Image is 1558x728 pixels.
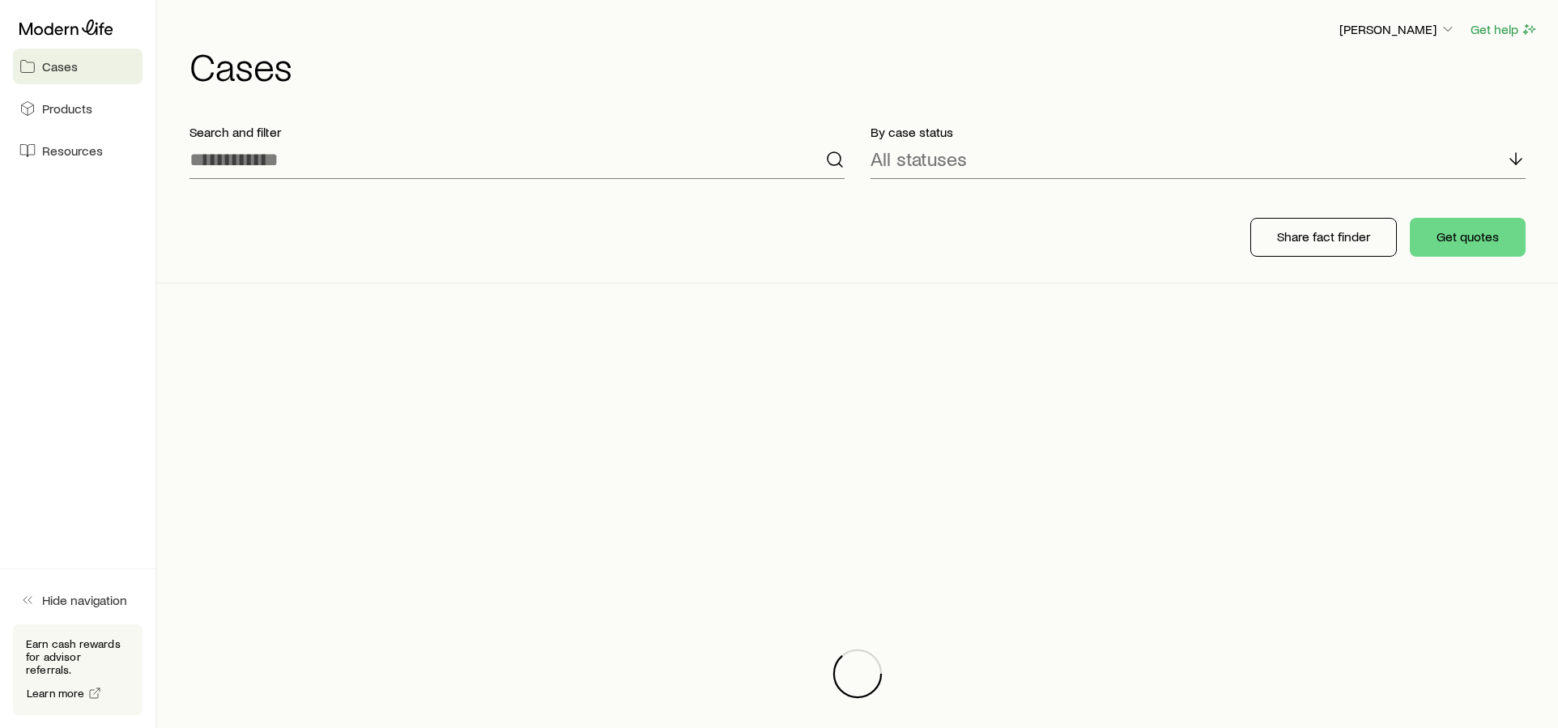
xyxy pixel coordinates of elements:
p: Share fact finder [1277,228,1370,245]
h1: Cases [189,46,1539,85]
p: [PERSON_NAME] [1339,21,1456,37]
span: Cases [42,58,78,75]
span: Learn more [27,688,85,699]
button: [PERSON_NAME] [1339,20,1457,40]
button: Share fact finder [1250,218,1397,257]
button: Get help [1470,20,1539,39]
p: By case status [871,124,1526,140]
span: Hide navigation [42,592,127,608]
a: Products [13,91,143,126]
p: All statuses [871,147,967,170]
p: Search and filter [189,124,845,140]
button: Get quotes [1410,218,1526,257]
span: Resources [42,143,103,159]
p: Earn cash rewards for advisor referrals. [26,637,130,676]
span: Products [42,100,92,117]
button: Hide navigation [13,582,143,618]
a: Cases [13,49,143,84]
div: Earn cash rewards for advisor referrals.Learn more [13,624,143,715]
a: Resources [13,133,143,168]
